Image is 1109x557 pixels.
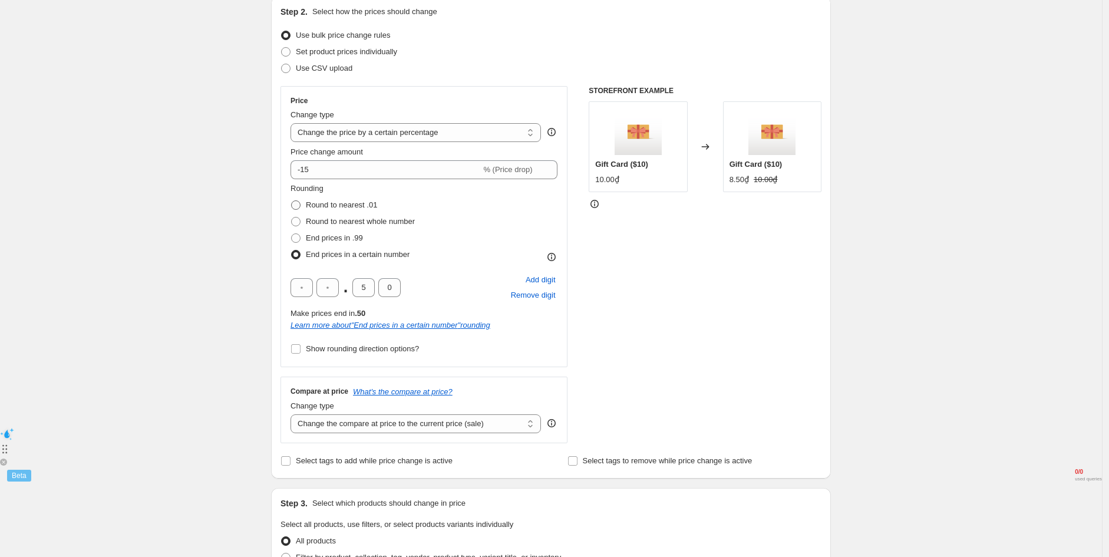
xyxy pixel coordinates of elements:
span: End prices in .99 [306,233,363,242]
h2: Step 3. [280,497,308,509]
span: Change type [291,110,334,119]
div: help [546,417,557,429]
img: gift_card_80x.png [615,108,662,155]
span: Use bulk price change rules [296,31,390,39]
span: Select all products, use filters, or select products variants individually [280,520,513,529]
span: Use CSV upload [296,64,352,72]
span: Gift Card ($10) [595,160,648,169]
a: Learn more about"End prices in a certain number"rounding [291,321,490,329]
input: -15 [291,160,481,179]
strike: 10.00₫ [754,174,778,186]
span: Remove digit [511,289,556,301]
div: help [546,126,557,138]
span: Round to nearest .01 [306,200,377,209]
span: . [342,278,349,297]
input: ﹡ [378,278,401,297]
input: ﹡ [352,278,375,297]
img: gift_card_80x.png [748,108,796,155]
span: Add digit [526,274,556,286]
span: Show rounding direction options? [306,344,419,353]
h6: STOREFRONT EXAMPLE [589,86,821,95]
input: ﹡ [291,278,313,297]
span: Set product prices individually [296,47,397,56]
button: What's the compare at price? [353,387,453,396]
span: Gift Card ($10) [730,160,783,169]
span: Price change amount [291,147,363,156]
span: All products [296,536,336,545]
h2: Step 2. [280,6,308,18]
span: Make prices end in [291,309,365,318]
span: Select tags to remove while price change is active [583,456,752,465]
h3: Price [291,96,308,106]
span: End prices in a certain number [306,250,410,259]
div: 10.00₫ [595,174,619,186]
button: Remove placeholder [509,288,557,303]
span: % (Price drop) [483,165,532,174]
span: Rounding [291,184,324,193]
p: Select how the prices should change [312,6,437,18]
div: 8.50₫ [730,174,749,186]
b: .50 [355,309,365,318]
span: Round to nearest whole number [306,217,415,226]
input: ﹡ [316,278,339,297]
span: Select tags to add while price change is active [296,456,453,465]
h3: Compare at price [291,387,348,396]
i: Learn more about " End prices in a certain number " rounding [291,321,490,329]
p: Select which products should change in price [312,497,466,509]
span: Change type [291,401,334,410]
button: Add placeholder [524,272,557,288]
